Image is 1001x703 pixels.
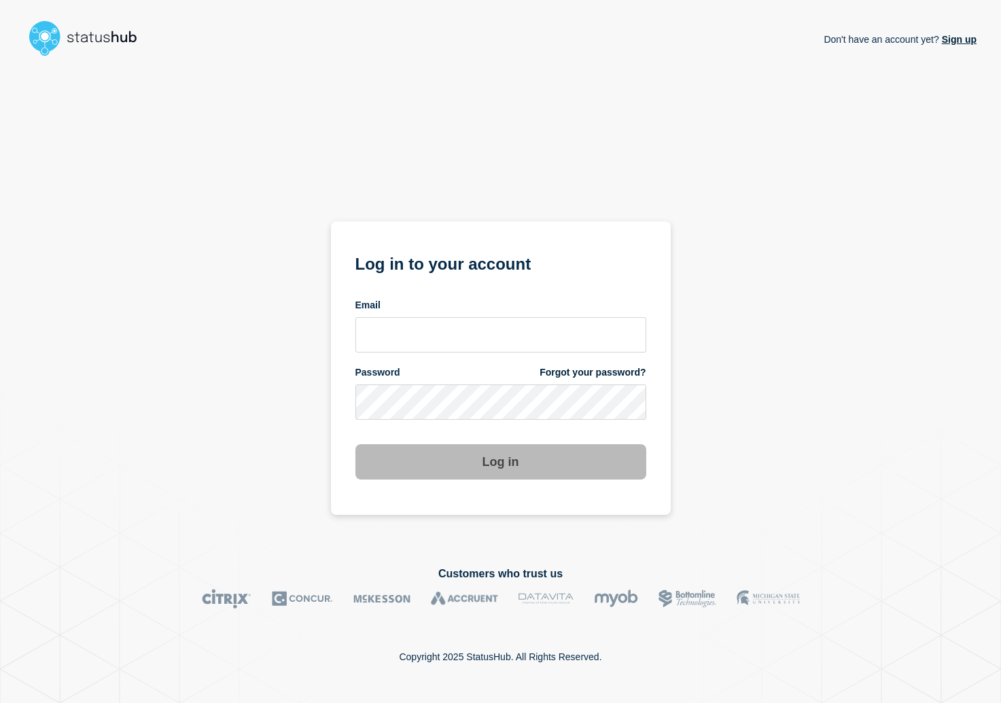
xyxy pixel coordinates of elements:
[658,589,716,609] img: Bottomline logo
[202,589,251,609] img: Citrix logo
[431,589,498,609] img: Accruent logo
[355,366,400,379] span: Password
[272,589,333,609] img: Concur logo
[355,250,646,275] h1: Log in to your account
[355,317,646,353] input: email input
[355,384,646,420] input: password input
[355,299,381,312] span: Email
[594,589,638,609] img: myob logo
[939,34,977,45] a: Sign up
[737,589,800,609] img: MSU logo
[24,16,154,60] img: StatusHub logo
[519,589,574,609] img: DataVita logo
[540,366,646,379] a: Forgot your password?
[355,444,646,480] button: Log in
[399,651,601,662] p: Copyright 2025 StatusHub. All Rights Reserved.
[353,589,410,609] img: McKesson logo
[24,568,977,580] h2: Customers who trust us
[824,23,977,56] p: Don't have an account yet?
